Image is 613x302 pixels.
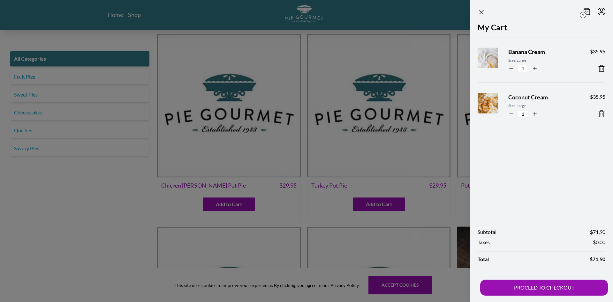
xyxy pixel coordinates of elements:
[590,48,605,55] span: $ 35.95
[590,255,605,263] span: $ 71.90
[508,48,580,56] span: Banana Cream
[508,103,580,109] span: Size: Large
[478,8,485,16] button: Close panel
[478,228,496,236] span: Subtotal
[598,8,605,15] button: Menu
[590,228,605,236] span: $ 71.90
[590,93,605,101] span: $ 35.95
[478,238,490,246] span: Taxes
[508,93,580,102] span: Coconut Cream
[474,87,513,126] img: Product Image
[508,58,580,63] span: Size: Large
[478,22,605,37] h2: My Cart
[478,255,489,263] span: Total
[480,280,608,296] button: PROCEED TO CHECKOUT
[474,42,513,81] img: Product Image
[593,238,605,246] span: $ 0.00
[580,12,586,18] span: 2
